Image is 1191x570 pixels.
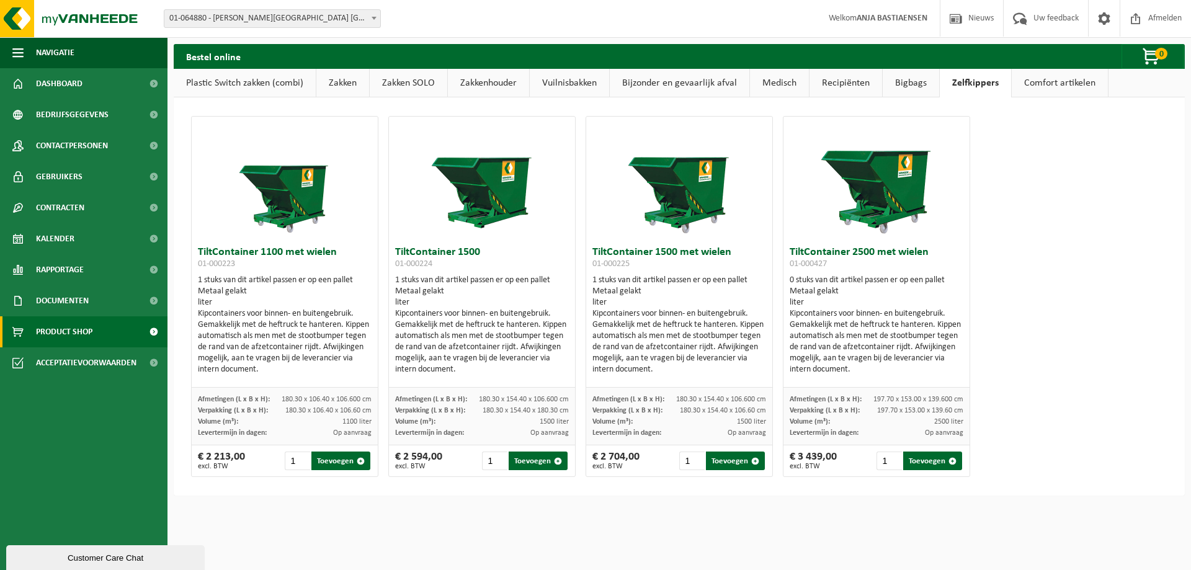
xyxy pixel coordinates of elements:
span: 1500 liter [540,418,569,425]
button: Toevoegen [706,452,765,470]
div: liter [395,297,569,308]
span: 01-064880 - C. STEINWEG BELGIUM - ANTWERPEN [164,10,380,27]
span: 180.30 x 106.40 x 106.60 cm [285,407,372,414]
span: Acceptatievoorwaarden [36,347,136,378]
div: € 2 704,00 [592,452,640,470]
input: 1 [285,452,310,470]
div: Kipcontainers voor binnen- en buitengebruik. Gemakkelijk met de heftruck te hanteren. Kippen auto... [395,308,569,375]
div: liter [790,297,963,308]
span: excl. BTW [395,463,442,470]
span: 1500 liter [737,418,766,425]
span: Volume (m³): [592,418,633,425]
span: Op aanvraag [333,429,372,437]
div: liter [198,297,372,308]
span: 180.30 x 154.40 x 106.600 cm [676,396,766,403]
div: Metaal gelakt [395,286,569,297]
span: 180.30 x 154.40 x 106.600 cm [479,396,569,403]
a: Vuilnisbakken [530,69,609,97]
span: Verpakking (L x B x H): [592,407,662,414]
span: 1100 liter [342,418,372,425]
input: 1 [679,452,705,470]
span: Bedrijfsgegevens [36,99,109,130]
span: Op aanvraag [530,429,569,437]
img: 01-000224 [420,117,544,241]
span: 180.30 x 106.40 x 106.600 cm [282,396,372,403]
img: 01-000225 [617,117,741,241]
div: € 2 594,00 [395,452,442,470]
input: 1 [482,452,507,470]
span: Navigatie [36,37,74,68]
span: 180.30 x 154.40 x 106.60 cm [680,407,766,414]
div: liter [592,297,766,308]
div: 1 stuks van dit artikel passen er op een pallet [198,275,372,375]
span: Verpakking (L x B x H): [790,407,860,414]
span: Rapportage [36,254,84,285]
a: Plastic Switch zakken (combi) [174,69,316,97]
span: Dashboard [36,68,83,99]
span: excl. BTW [592,463,640,470]
div: Metaal gelakt [592,286,766,297]
div: Kipcontainers voor binnen- en buitengebruik. Gemakkelijk met de heftruck te hanteren. Kippen auto... [198,308,372,375]
span: Op aanvraag [728,429,766,437]
span: 180.30 x 154.40 x 180.30 cm [483,407,569,414]
a: Zakken SOLO [370,69,447,97]
span: 197.70 x 153.00 x 139.600 cm [873,396,963,403]
span: excl. BTW [198,463,245,470]
span: Verpakking (L x B x H): [198,407,268,414]
div: € 2 213,00 [198,452,245,470]
span: 2500 liter [934,418,963,425]
span: Afmetingen (L x B x H): [198,396,270,403]
a: Comfort artikelen [1012,69,1108,97]
iframe: chat widget [6,543,207,570]
input: 1 [877,452,902,470]
div: 1 stuks van dit artikel passen er op een pallet [592,275,766,375]
div: Metaal gelakt [198,286,372,297]
div: 0 stuks van dit artikel passen er op een pallet [790,275,963,375]
span: Levertermijn in dagen: [790,429,859,437]
a: Zakken [316,69,369,97]
span: 01-000223 [198,259,235,269]
img: 01-000223 [223,117,347,241]
span: Kalender [36,223,74,254]
span: 0 [1155,48,1167,60]
span: Volume (m³): [198,418,238,425]
a: Recipiënten [810,69,882,97]
div: Metaal gelakt [790,286,963,297]
span: Verpakking (L x B x H): [395,407,465,414]
span: Op aanvraag [925,429,963,437]
span: Afmetingen (L x B x H): [395,396,467,403]
span: Afmetingen (L x B x H): [592,396,664,403]
span: 01-000224 [395,259,432,269]
span: 01-064880 - C. STEINWEG BELGIUM - ANTWERPEN [164,9,381,28]
span: Afmetingen (L x B x H): [790,396,862,403]
button: Toevoegen [903,452,962,470]
span: Contracten [36,192,84,223]
span: Levertermijn in dagen: [592,429,661,437]
button: Toevoegen [311,452,370,470]
a: Zakkenhouder [448,69,529,97]
span: excl. BTW [790,463,837,470]
span: Levertermijn in dagen: [395,429,464,437]
div: 1 stuks van dit artikel passen er op een pallet [395,275,569,375]
span: 01-000427 [790,259,827,269]
span: Gebruikers [36,161,83,192]
h2: Bestel online [174,44,253,68]
span: 197.70 x 153.00 x 139.60 cm [877,407,963,414]
span: Volume (m³): [395,418,435,425]
h3: TiltContainer 2500 met wielen [790,247,963,272]
div: Kipcontainers voor binnen- en buitengebruik. Gemakkelijk met de heftruck te hanteren. Kippen auto... [592,308,766,375]
button: 0 [1122,44,1184,69]
img: 01-000427 [814,117,939,241]
span: 01-000225 [592,259,630,269]
strong: ANJA BASTIAENSEN [857,14,927,23]
span: Levertermijn in dagen: [198,429,267,437]
span: Contactpersonen [36,130,108,161]
span: Documenten [36,285,89,316]
div: € 3 439,00 [790,452,837,470]
a: Bijzonder en gevaarlijk afval [610,69,749,97]
div: Kipcontainers voor binnen- en buitengebruik. Gemakkelijk met de heftruck te hanteren. Kippen auto... [790,308,963,375]
a: Zelfkippers [940,69,1011,97]
span: Volume (m³): [790,418,830,425]
h3: TiltContainer 1500 met wielen [592,247,766,272]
